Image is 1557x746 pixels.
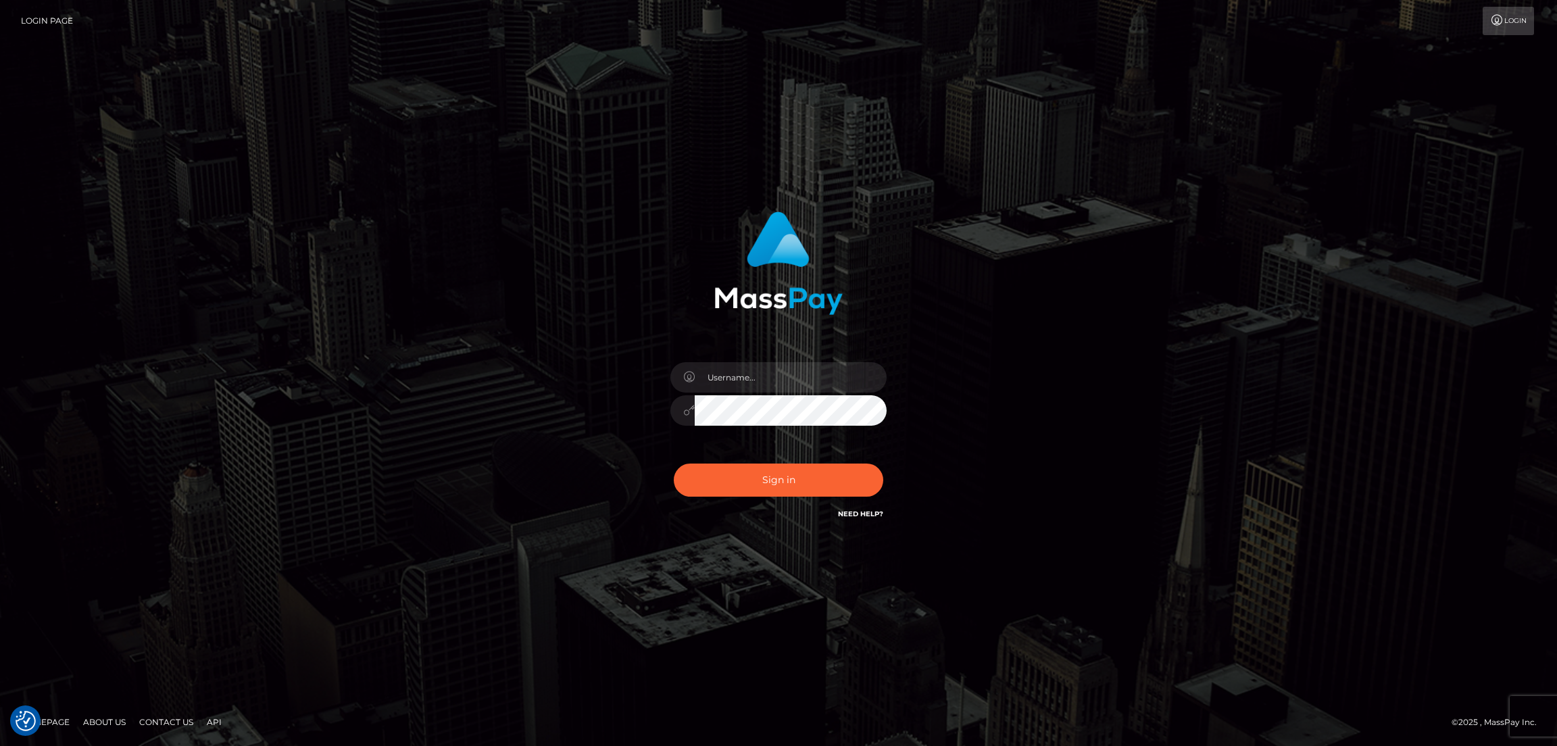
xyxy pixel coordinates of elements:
[201,712,227,732] a: API
[714,212,843,315] img: MassPay Login
[16,711,36,731] img: Revisit consent button
[16,711,36,731] button: Consent Preferences
[838,509,883,518] a: Need Help?
[695,362,887,393] input: Username...
[78,712,131,732] a: About Us
[1452,715,1547,730] div: © 2025 , MassPay Inc.
[674,464,883,497] button: Sign in
[134,712,199,732] a: Contact Us
[15,712,75,732] a: Homepage
[21,7,73,35] a: Login Page
[1483,7,1534,35] a: Login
